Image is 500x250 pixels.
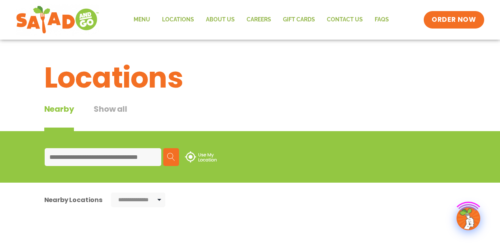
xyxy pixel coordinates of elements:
a: Careers [241,11,277,29]
span: ORDER NOW [432,15,476,25]
nav: Menu [128,11,395,29]
h1: Locations [44,56,456,99]
div: Nearby Locations [44,195,102,205]
img: new-SAG-logo-768×292 [16,4,99,36]
a: GIFT CARDS [277,11,321,29]
a: Contact Us [321,11,369,29]
div: Tabbed content [44,103,147,131]
a: ORDER NOW [424,11,484,29]
div: Nearby [44,103,74,131]
a: FAQs [369,11,395,29]
a: About Us [200,11,241,29]
a: Locations [156,11,200,29]
img: use-location.svg [185,151,217,162]
img: search.svg [167,153,175,161]
button: Show all [94,103,127,131]
a: Menu [128,11,156,29]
